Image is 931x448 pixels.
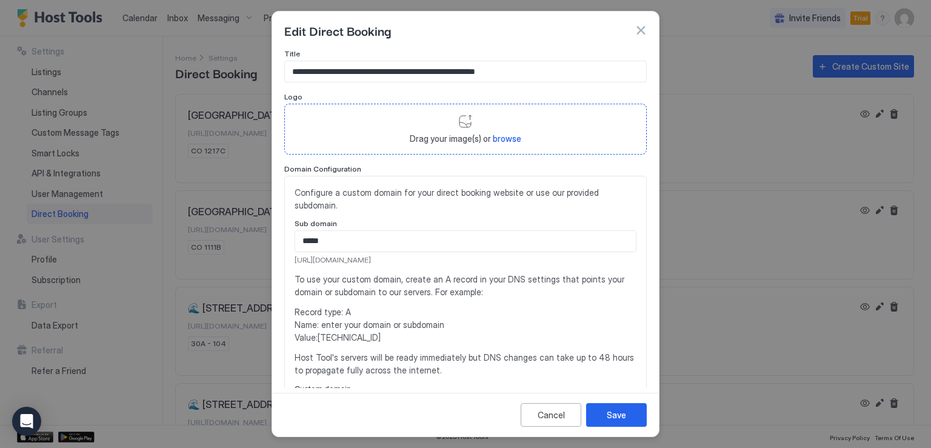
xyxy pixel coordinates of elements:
[295,231,636,252] input: Input Field
[295,351,636,376] span: Host Tool's servers will be ready immediately but DNS changes can take up to 48 hours to propagat...
[521,403,581,427] button: Cancel
[538,409,565,421] div: Cancel
[285,61,646,82] input: Input Field
[295,186,636,212] span: Configure a custom domain for your direct booking website or use our provided subdomain.
[284,92,302,101] span: Logo
[295,384,351,393] span: Custom domain
[284,21,391,39] span: Edit Direct Booking
[295,273,636,298] span: To use your custom domain, create an A record in your DNS settings that points your domain or sub...
[295,306,636,344] span: Record type: A Name: enter your domain or subdomain Value: [TECHNICAL_ID]
[586,403,647,427] button: Save
[284,49,300,58] span: Title
[410,133,521,144] span: Drag your image(s) or
[493,133,521,144] span: browse
[12,407,41,436] div: Open Intercom Messenger
[284,164,361,173] span: Domain Configuration
[607,409,626,421] div: Save
[295,255,636,266] span: [URL][DOMAIN_NAME]
[295,219,337,228] span: Sub domain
